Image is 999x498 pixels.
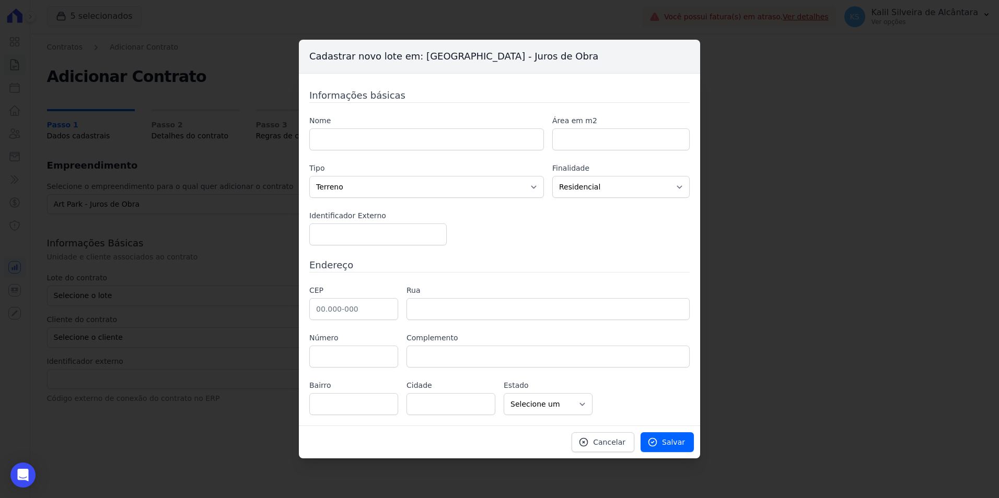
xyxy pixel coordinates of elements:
label: CEP [309,285,398,296]
span: Salvar [662,437,685,447]
a: Cancelar [572,432,634,452]
label: Finalidade [552,163,690,174]
label: Tipo [309,163,544,174]
a: Salvar [641,432,694,452]
label: Identificador Externo [309,210,447,221]
label: Bairro [309,380,398,391]
div: Open Intercom Messenger [10,463,36,488]
label: Cidade [406,380,495,391]
label: Rua [406,285,690,296]
label: Estado [504,380,593,391]
h3: Endereço [309,258,690,272]
label: Complemento [406,333,690,343]
input: 00.000-000 [309,298,398,320]
h3: Cadastrar novo lote em: [GEOGRAPHIC_DATA] - Juros de Obra [299,40,700,74]
label: Área em m2 [552,115,690,126]
h3: Informações básicas [309,88,690,102]
span: Cancelar [593,437,625,447]
label: Número [309,333,398,343]
label: Nome [309,115,544,126]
